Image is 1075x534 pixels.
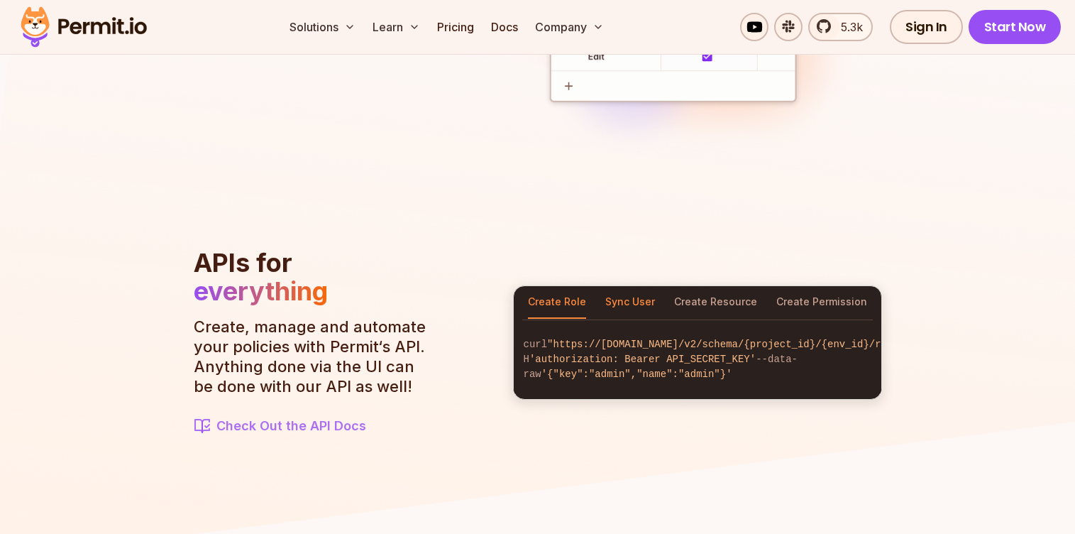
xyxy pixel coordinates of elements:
[890,10,963,44] a: Sign In
[194,416,435,436] a: Check Out the API Docs
[514,326,881,393] code: curl -H --data-raw
[194,247,292,278] span: APIs for
[284,13,361,41] button: Solutions
[605,286,655,319] button: Sync User
[14,3,153,51] img: Permit logo
[528,286,586,319] button: Create Role
[776,286,867,319] button: Create Permission
[547,339,910,350] span: "https://[DOMAIN_NAME]/v2/schema/{project_id}/{env_id}/roles"
[216,416,366,436] span: Check Out the API Docs
[674,286,757,319] button: Create Resource
[541,369,732,380] span: '{"key":"admin","name":"admin"}'
[808,13,873,41] a: 5.3k
[194,276,328,307] span: everything
[485,13,524,41] a: Docs
[832,18,863,36] span: 5.3k
[367,13,426,41] button: Learn
[529,13,610,41] button: Company
[969,10,1062,44] a: Start Now
[431,13,480,41] a: Pricing
[194,317,435,396] p: Create, manage and automate your policies with Permit‘s API. Anything done via the UI can be done...
[529,354,756,365] span: 'authorization: Bearer API_SECRET_KEY'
